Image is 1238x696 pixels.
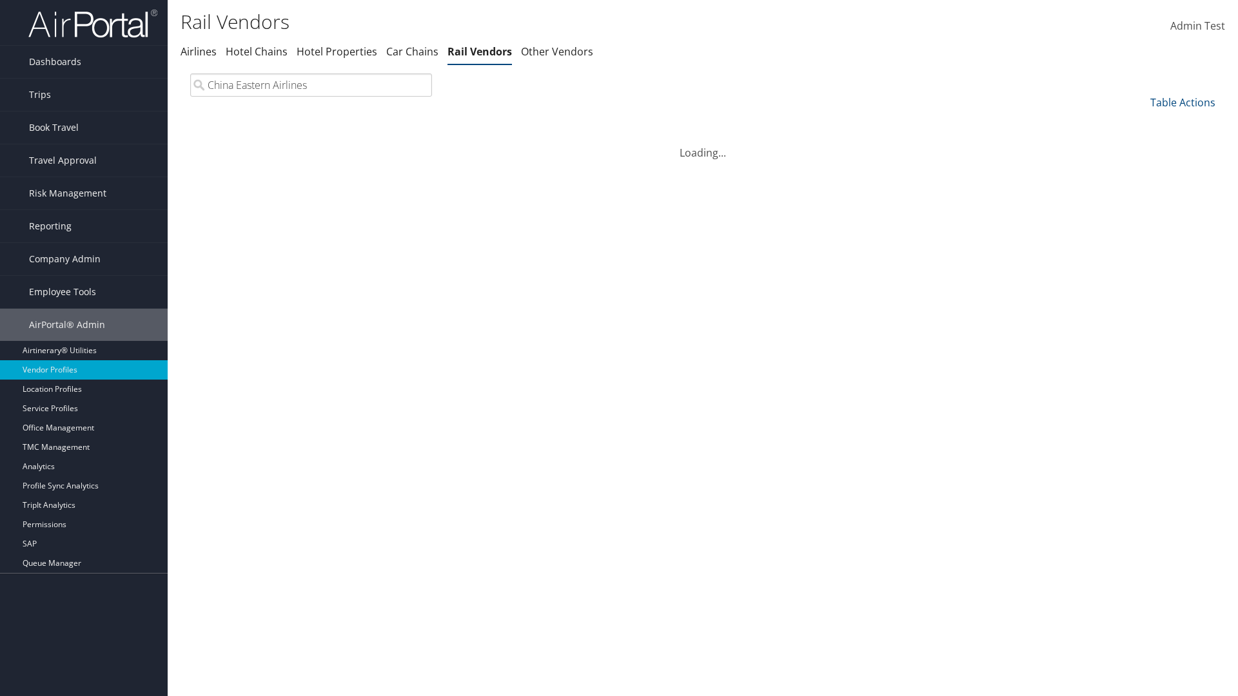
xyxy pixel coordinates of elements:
a: Admin Test [1170,6,1225,46]
span: Book Travel [29,111,79,144]
h1: Rail Vendors [181,8,877,35]
span: Travel Approval [29,144,97,177]
span: Company Admin [29,243,101,275]
a: Airlines [181,44,217,59]
span: AirPortal® Admin [29,309,105,341]
div: Loading... [181,130,1225,160]
a: Hotel Chains [226,44,288,59]
input: Search [190,73,432,97]
a: Car Chains [386,44,438,59]
span: Employee Tools [29,276,96,308]
span: Risk Management [29,177,106,209]
span: Reporting [29,210,72,242]
a: Hotel Properties [297,44,377,59]
span: Trips [29,79,51,111]
a: Table Actions [1150,95,1215,110]
img: airportal-logo.png [28,8,157,39]
span: Dashboards [29,46,81,78]
a: Other Vendors [521,44,593,59]
a: Rail Vendors [447,44,512,59]
span: Admin Test [1170,19,1225,33]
